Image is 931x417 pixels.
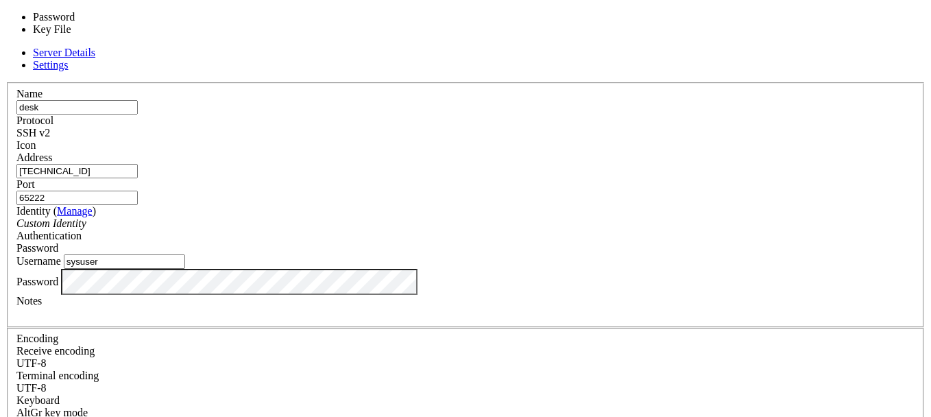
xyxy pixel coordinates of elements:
span: Password [16,242,58,254]
span: UTF-8 [16,357,47,369]
li: Key File [33,23,144,36]
label: Set the expected encoding for data received from the host. If the encodings do not match, visual ... [16,345,95,357]
label: Keyboard [16,394,60,406]
label: Password [16,275,58,287]
input: Host Name or IP [16,164,138,178]
span: ( ) [53,205,96,217]
input: Server Name [16,100,138,115]
div: UTF-8 [16,357,915,370]
li: Password [33,11,144,23]
a: Settings [33,59,69,71]
label: Username [16,255,61,267]
span: SSH v2 [16,127,50,139]
i: Custom Identity [16,217,86,229]
label: Notes [16,295,42,307]
div: Custom Identity [16,217,915,230]
div: Password [16,242,915,254]
label: Address [16,152,52,163]
span: UTF-8 [16,382,47,394]
label: Identity [16,205,96,217]
label: Encoding [16,333,58,344]
a: Manage [57,205,93,217]
div: (0, 1) [5,17,11,29]
label: Port [16,178,35,190]
label: Authentication [16,230,82,241]
input: Port Number [16,191,138,205]
input: Login Username [64,254,185,269]
label: The default terminal encoding. ISO-2022 enables character map translations (like graphics maps). ... [16,370,99,381]
x-row: Connection timed out [5,5,753,17]
label: Name [16,88,43,99]
div: SSH v2 [16,127,915,139]
label: Icon [16,139,36,151]
label: Protocol [16,115,53,126]
a: Server Details [33,47,95,58]
div: UTF-8 [16,382,915,394]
